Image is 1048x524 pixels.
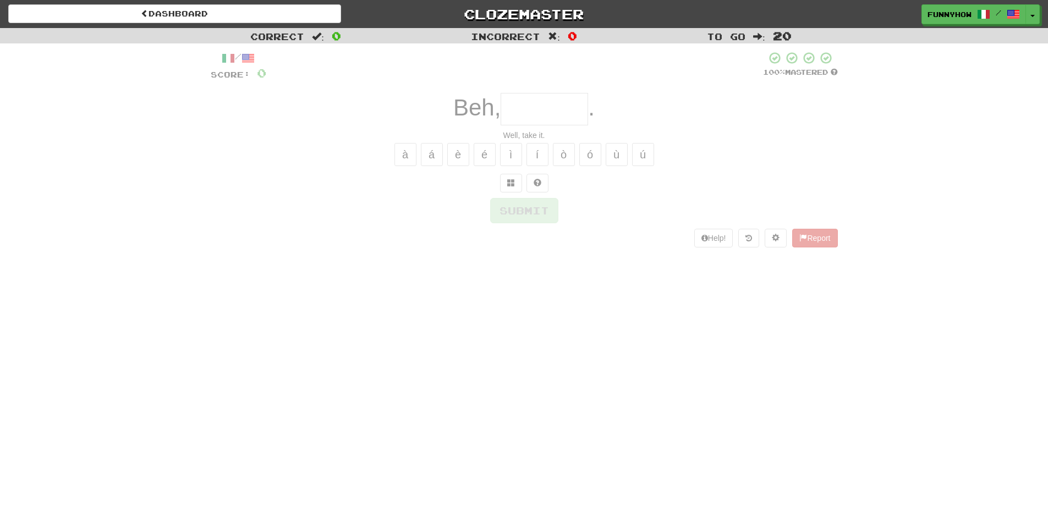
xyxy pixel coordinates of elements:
[921,4,1026,24] a: Funnyhow /
[474,143,496,166] button: é
[928,9,972,19] span: Funnyhow
[763,68,838,78] div: Mastered
[548,32,560,41] span: :
[526,174,548,192] button: Single letter hint - you only get 1 per sentence and score half the points! alt+h
[792,229,837,247] button: Report
[211,70,250,79] span: Score:
[588,95,595,120] span: .
[568,29,577,42] span: 0
[707,31,745,42] span: To go
[694,229,733,247] button: Help!
[447,143,469,166] button: è
[257,66,266,80] span: 0
[211,130,838,141] div: Well, take it.
[453,95,501,120] span: Beh,
[606,143,628,166] button: ù
[421,143,443,166] button: á
[471,31,540,42] span: Incorrect
[753,32,765,41] span: :
[358,4,690,24] a: Clozemaster
[250,31,304,42] span: Correct
[490,198,558,223] button: Submit
[394,143,416,166] button: à
[763,68,785,76] span: 100 %
[579,143,601,166] button: ó
[553,143,575,166] button: ò
[312,32,324,41] span: :
[500,174,522,192] button: Switch sentence to multiple choice alt+p
[332,29,341,42] span: 0
[738,229,759,247] button: Round history (alt+y)
[211,51,266,65] div: /
[500,143,522,166] button: ì
[773,29,792,42] span: 20
[996,9,1001,16] span: /
[8,4,341,23] a: Dashboard
[526,143,548,166] button: í
[632,143,654,166] button: ú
